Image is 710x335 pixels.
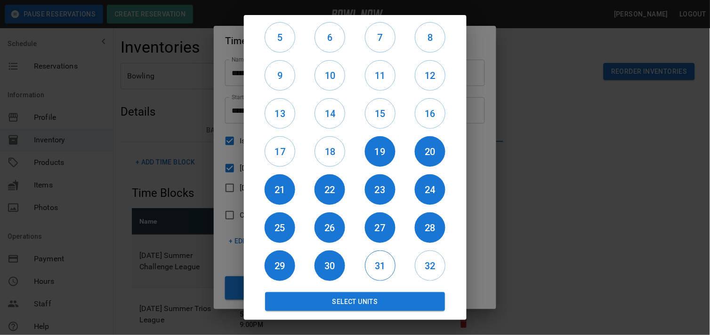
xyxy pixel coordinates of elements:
[265,144,295,159] h6: 17
[415,68,445,83] h6: 12
[315,106,345,121] h6: 14
[365,182,395,197] h6: 23
[315,258,345,273] h6: 30
[265,30,295,45] h6: 5
[265,98,295,129] button: 13
[365,106,395,121] h6: 15
[265,22,295,53] button: 5
[265,182,295,197] h6: 21
[315,144,345,159] h6: 18
[365,60,395,91] button: 11
[315,174,345,205] button: 22
[415,60,445,91] button: 12
[265,292,445,311] button: Select Units
[265,174,295,205] button: 21
[365,136,395,167] button: 19
[415,144,445,159] h6: 20
[365,144,395,159] h6: 19
[415,182,445,197] h6: 24
[315,250,345,281] button: 30
[365,174,395,205] button: 23
[315,220,345,235] h6: 26
[315,60,345,91] button: 10
[415,106,445,121] h6: 16
[315,182,345,197] h6: 22
[415,220,445,235] h6: 28
[365,250,395,281] button: 31
[265,136,295,167] button: 17
[265,258,295,273] h6: 29
[365,98,395,129] button: 15
[265,250,295,281] button: 29
[265,60,295,91] button: 9
[315,30,345,45] h6: 6
[315,212,345,243] button: 26
[265,68,295,83] h6: 9
[315,22,345,53] button: 6
[365,68,395,83] h6: 11
[365,220,395,235] h6: 27
[265,220,295,235] h6: 25
[415,250,445,281] button: 32
[415,136,445,167] button: 20
[265,106,295,121] h6: 13
[265,212,295,243] button: 25
[315,136,345,167] button: 18
[415,98,445,129] button: 16
[365,30,395,45] h6: 7
[315,68,345,83] h6: 10
[415,212,445,243] button: 28
[365,212,395,243] button: 27
[415,258,445,273] h6: 32
[365,258,395,273] h6: 31
[415,22,445,53] button: 8
[315,98,345,129] button: 14
[415,30,445,45] h6: 8
[365,22,395,53] button: 7
[415,174,445,205] button: 24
